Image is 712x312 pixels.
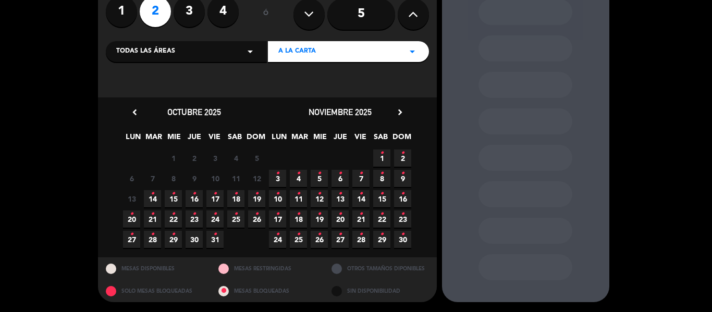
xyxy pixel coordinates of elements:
i: • [359,226,363,243]
span: 23 [186,210,203,228]
span: octubre 2025 [167,107,221,117]
span: 27 [123,231,140,248]
i: • [401,145,404,161]
span: Todas las áreas [116,46,175,57]
span: 21 [144,210,161,228]
i: • [213,226,217,243]
i: • [171,206,175,222]
span: 24 [269,231,286,248]
span: noviembre 2025 [309,107,372,117]
i: • [401,206,404,222]
i: • [234,185,238,202]
div: MESAS RESTRINGIDAS [211,257,324,280]
i: • [338,206,342,222]
span: 10 [269,190,286,207]
span: 26 [311,231,328,248]
i: • [317,165,321,182]
span: LUN [271,131,288,148]
span: 17 [206,190,224,207]
i: • [359,165,363,182]
span: 16 [186,190,203,207]
span: 14 [144,190,161,207]
i: • [317,206,321,222]
i: • [380,165,384,182]
span: JUE [186,131,203,148]
span: 20 [332,210,349,228]
div: OTROS TAMAÑOS DIPONIBLES [324,257,437,280]
i: • [338,185,342,202]
span: 27 [332,231,349,248]
i: • [380,226,384,243]
span: 2 [186,149,203,167]
span: VIE [206,131,223,148]
span: 25 [227,210,244,228]
i: • [255,206,259,222]
i: • [276,226,279,243]
i: • [401,185,404,202]
i: • [151,185,154,202]
span: 30 [394,231,411,248]
span: 7 [144,170,161,187]
i: • [130,206,133,222]
span: 15 [165,190,182,207]
i: • [151,226,154,243]
span: 1 [165,149,182,167]
i: chevron_left [129,107,140,118]
span: VIE [352,131,369,148]
span: JUE [332,131,349,148]
span: 18 [227,190,244,207]
i: • [297,226,300,243]
span: 30 [186,231,203,248]
span: 4 [227,149,244,167]
i: • [192,185,196,202]
span: 9 [394,170,411,187]
span: LUN [125,131,142,148]
i: • [276,185,279,202]
span: 15 [373,190,390,207]
span: SAB [226,131,243,148]
i: • [213,206,217,222]
span: 29 [373,231,390,248]
span: 5 [248,149,265,167]
i: • [255,185,259,202]
span: MAR [145,131,162,148]
i: • [297,206,300,222]
i: • [401,226,404,243]
i: • [171,185,175,202]
span: A LA CARTA [278,46,316,57]
span: 12 [248,170,265,187]
span: 4 [290,170,307,187]
span: 16 [394,190,411,207]
span: 1 [373,149,390,167]
span: 28 [352,231,370,248]
span: MIE [165,131,182,148]
span: 17 [269,210,286,228]
i: • [401,165,404,182]
i: • [297,165,300,182]
i: • [359,185,363,202]
i: chevron_right [395,107,406,118]
span: MAR [291,131,308,148]
span: 29 [165,231,182,248]
i: • [380,185,384,202]
span: 26 [248,210,265,228]
div: MESAS BLOQUEADAS [211,280,324,302]
i: • [130,226,133,243]
i: • [380,145,384,161]
i: • [317,185,321,202]
span: 22 [165,210,182,228]
span: MIE [311,131,328,148]
span: 20 [123,210,140,228]
span: 6 [123,170,140,187]
span: 3 [269,170,286,187]
span: 2 [394,149,411,167]
i: • [192,206,196,222]
i: • [317,226,321,243]
span: 19 [311,210,328,228]
span: 23 [394,210,411,228]
span: 9 [186,170,203,187]
span: 31 [206,231,224,248]
span: 24 [206,210,224,228]
span: 12 [311,190,328,207]
span: 18 [290,210,307,228]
